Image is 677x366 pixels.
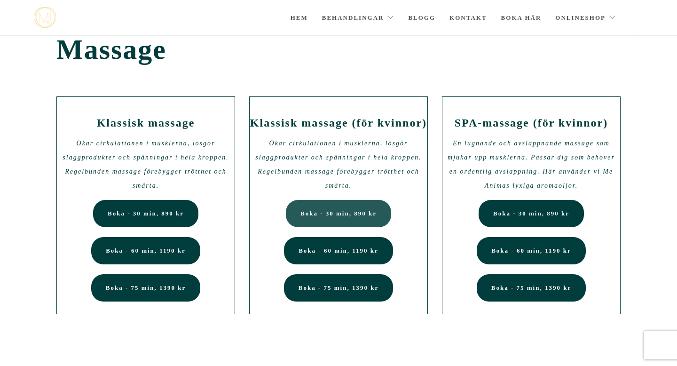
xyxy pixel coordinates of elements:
[477,274,586,302] a: Boka - 75 min, 1390 kr
[97,117,195,129] span: Klassisk massage
[555,1,616,34] a: Onlineshop
[299,284,378,291] span: Boka - 75 min, 1390 kr
[300,210,377,217] span: Boka - 30 min, 890 kr
[493,210,569,217] span: Boka - 30 min, 890 kr
[91,274,200,302] a: Boka - 75 min, 1390 kr
[63,140,228,189] em: Ökar cirkulationen i musklerna, lösgör slaggprodukter och spänningar i hela kroppen. Regelbunden ...
[491,247,571,254] span: Boka - 60 min, 1190 kr
[477,237,586,264] a: Boka - 60 min, 1190 kr
[501,1,542,34] a: Boka här
[449,1,487,34] a: Kontakt
[108,210,184,217] span: Boka - 30 min, 890 kr
[448,140,615,189] em: En lugnande och avslappnande massage som mjukar upp musklerna. Passar dig som behöver en ordentli...
[93,200,198,227] a: Boka - 30 min, 890 kr
[250,117,427,129] span: Klassisk massage (för kvinnor)
[286,200,391,227] a: Boka - 30 min, 890 kr
[322,1,394,34] a: Behandlingar
[291,1,308,34] a: Hem
[455,117,608,129] span: SPA-massage (för kvinnor)
[106,247,186,254] span: Boka - 60 min, 1190 kr
[56,33,621,66] span: Massage
[479,200,584,227] a: Boka - 30 min, 890 kr
[106,284,186,291] span: Boka - 75 min, 1390 kr
[34,7,56,28] a: mjstudio mjstudio mjstudio
[284,237,393,264] a: Boka - 60 min, 1190 kr
[91,237,200,264] a: Boka - 60 min, 1190 kr
[491,284,571,291] span: Boka - 75 min, 1390 kr
[255,140,421,189] em: Ökar cirkulationen i musklerna, lösgör slaggprodukter och spänningar i hela kroppen. Regelbunden ...
[408,1,435,34] a: Blogg
[299,247,378,254] span: Boka - 60 min, 1190 kr
[34,7,56,28] img: mjstudio
[284,274,393,302] a: Boka - 75 min, 1390 kr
